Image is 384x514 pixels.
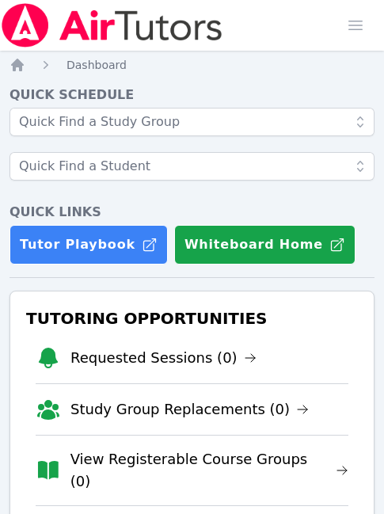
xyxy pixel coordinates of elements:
[67,59,127,71] span: Dashboard
[70,398,309,421] a: Study Group Replacements (0)
[10,86,374,105] h4: Quick Schedule
[70,448,348,493] a: View Registerable Course Groups (0)
[10,152,374,181] input: Quick Find a Student
[23,304,361,333] h3: Tutoring Opportunities
[70,347,257,369] a: Requested Sessions (0)
[10,203,374,222] h4: Quick Links
[10,57,374,73] nav: Breadcrumb
[174,225,355,265] button: Whiteboard Home
[67,57,127,73] a: Dashboard
[10,108,374,136] input: Quick Find a Study Group
[10,225,168,265] a: Tutor Playbook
